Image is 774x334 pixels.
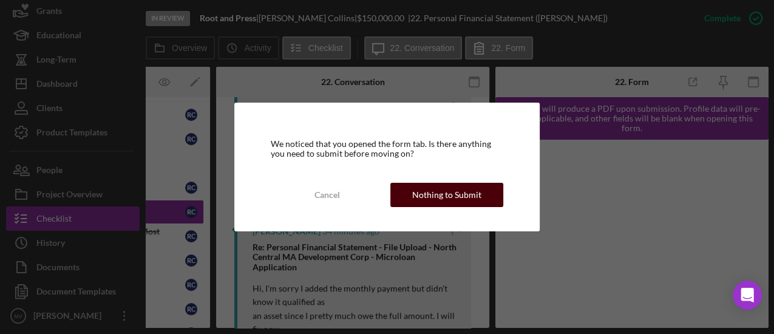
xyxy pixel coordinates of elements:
[412,183,481,207] div: Nothing to Submit
[390,183,503,207] button: Nothing to Submit
[271,139,503,158] div: We noticed that you opened the form tab. Is there anything you need to submit before moving on?
[314,183,340,207] div: Cancel
[733,281,762,310] div: Open Intercom Messenger
[271,183,384,207] button: Cancel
